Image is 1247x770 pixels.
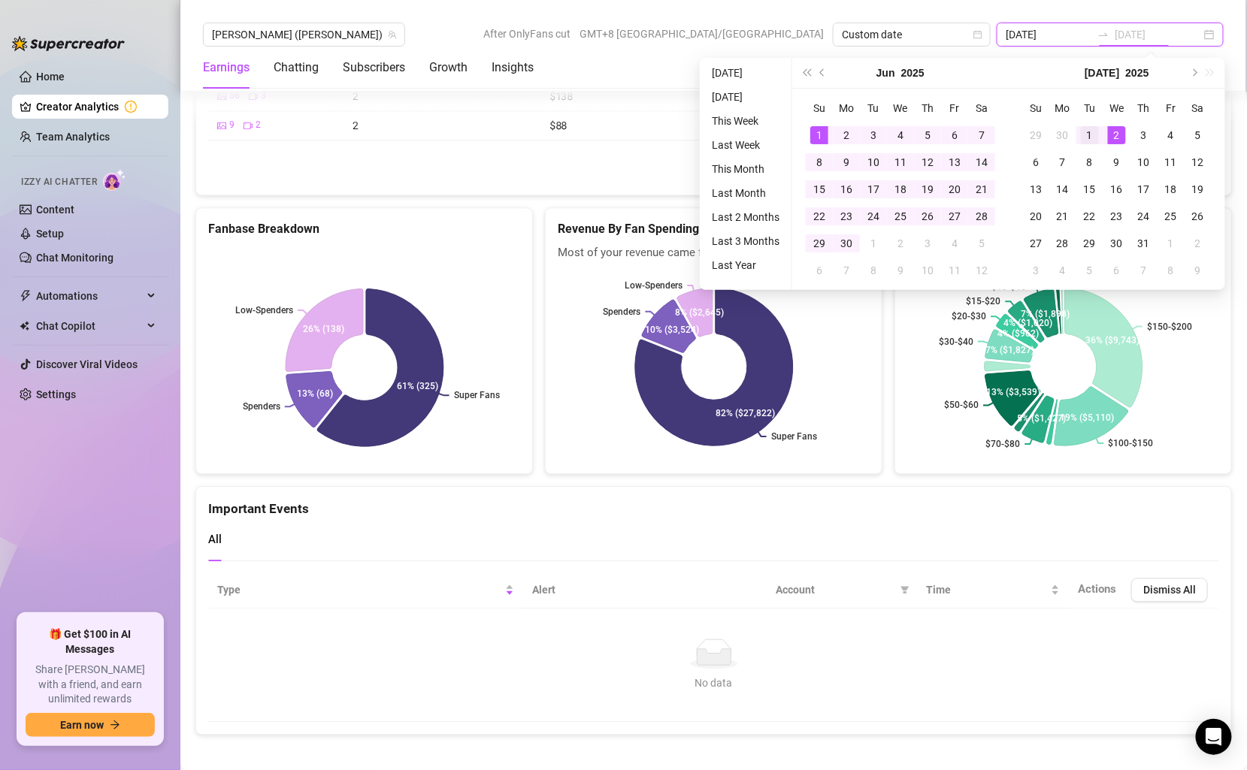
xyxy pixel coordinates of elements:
td: 2025-06-05 [914,122,941,149]
div: 1 [1162,234,1180,252]
div: 12 [919,153,937,171]
td: 2025-08-08 [1158,257,1185,284]
div: 30 [1108,234,1126,252]
span: $138 [549,89,573,103]
th: Alert [523,572,767,608]
span: video-camera [244,121,253,130]
div: 28 [973,207,991,225]
td: 2025-08-03 [1022,257,1049,284]
div: Insights [492,59,534,77]
span: team [388,30,397,39]
td: 2025-07-02 [887,230,914,257]
div: 22 [810,207,828,225]
div: 14 [973,153,991,171]
span: Custom date [842,23,982,46]
span: Dismiss All [1143,584,1196,596]
td: 2025-07-03 [914,230,941,257]
h5: Fanbase Breakdown [208,220,520,238]
span: $88 [549,118,567,132]
li: [DATE] [706,64,785,82]
td: 2025-06-25 [887,203,914,230]
td: 2025-06-16 [833,176,860,203]
div: 17 [1135,180,1153,198]
text: $100-$150 [1109,438,1154,448]
span: Most of your revenue came from [558,244,870,262]
li: Last 2 Months [706,208,785,226]
td: 2025-07-31 [1130,230,1158,257]
a: Settings [36,388,76,400]
a: Discover Viral Videos [36,358,138,370]
div: 11 [1162,153,1180,171]
div: Subscribers [343,59,405,77]
td: 2025-07-19 [1185,176,1212,203]
span: picture [217,92,226,101]
td: 2025-07-03 [1130,122,1158,149]
span: 56 [229,89,240,103]
span: Share [PERSON_NAME] with a friend, and earn unlimited rewards [26,663,155,707]
div: 21 [973,180,991,198]
div: 20 [1027,207,1045,225]
div: 26 [1189,207,1207,225]
td: 2025-07-26 [1185,203,1212,230]
div: 19 [919,180,937,198]
span: Izzy AI Chatter [21,175,97,189]
td: 2025-07-29 [1076,230,1103,257]
td: 2025-07-27 [1022,230,1049,257]
th: Time [917,572,1069,608]
td: 2025-08-06 [1103,257,1130,284]
button: Choose a month [1085,58,1119,88]
th: We [1103,95,1130,122]
div: 3 [1027,261,1045,279]
span: calendar [973,30,982,39]
td: 2025-07-21 [1049,203,1076,230]
td: 2025-06-29 [806,230,833,257]
div: 11 [946,261,964,279]
span: Account [776,581,894,598]
span: swap-right [1097,29,1109,41]
span: 2 [353,118,359,132]
div: 4 [946,234,964,252]
td: 2025-07-06 [806,257,833,284]
a: Chat Monitoring [36,252,114,264]
th: Fr [941,95,968,122]
button: Dismiss All [1131,578,1208,602]
div: 31 [1135,234,1153,252]
text: Low-Spenders [235,304,293,315]
td: 2025-08-07 [1130,257,1158,284]
button: Last year (Control + left) [798,58,815,88]
td: 2025-07-10 [1130,149,1158,176]
td: 2025-07-12 [1185,149,1212,176]
a: Content [36,204,74,216]
td: 2025-07-06 [1022,149,1049,176]
div: 8 [1162,261,1180,279]
div: 30 [837,234,855,252]
div: 17 [864,180,882,198]
div: 9 [1189,261,1207,279]
span: 9 [229,118,235,132]
img: AI Chatter [103,169,126,191]
span: arrow-right [110,720,120,730]
div: 21 [1054,207,1072,225]
div: 24 [864,207,882,225]
button: Choose a year [901,58,925,88]
div: 11 [891,153,910,171]
div: 6 [946,126,964,144]
td: 2025-07-05 [968,230,995,257]
div: 5 [919,126,937,144]
td: 2025-07-07 [1049,149,1076,176]
h5: Revenue By Fan Spending [558,220,870,238]
div: 28 [1054,234,1072,252]
div: 22 [1081,207,1099,225]
li: This Week [706,112,785,130]
span: Earn now [60,719,104,731]
div: 5 [973,234,991,252]
span: Chat Copilot [36,314,143,338]
div: Open Intercom Messenger [1196,719,1232,755]
div: 30 [1054,126,1072,144]
div: 16 [837,180,855,198]
a: Home [36,71,65,83]
li: Last 3 Months [706,232,785,250]
text: $15-$20 [967,296,1001,306]
td: 2025-06-22 [806,203,833,230]
td: 2025-06-30 [1049,122,1076,149]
